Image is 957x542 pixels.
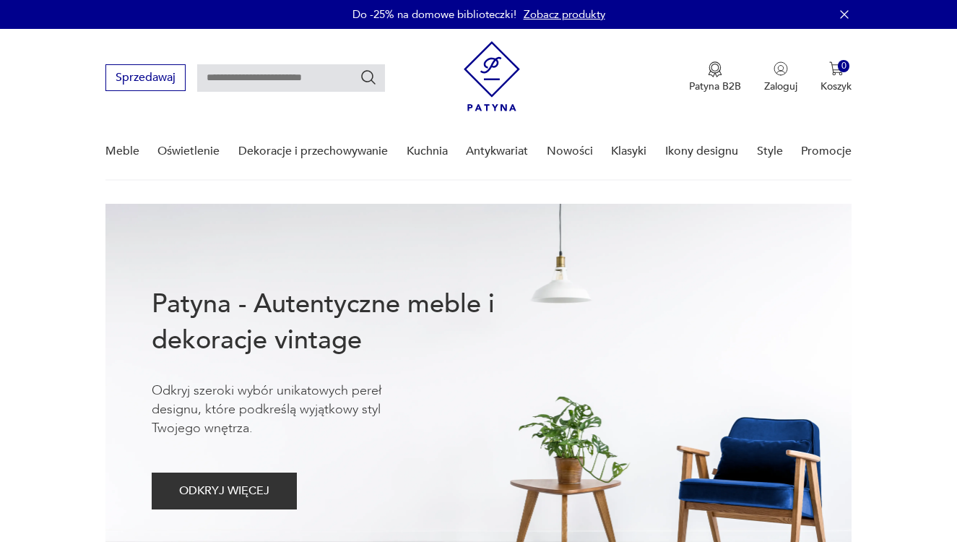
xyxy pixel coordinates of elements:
a: Oświetlenie [157,124,220,179]
button: Zaloguj [764,61,797,93]
p: Zaloguj [764,79,797,93]
a: ODKRYJ WIĘCEJ [152,487,297,497]
a: Ikona medaluPatyna B2B [689,61,741,93]
a: Zobacz produkty [524,7,605,22]
button: Patyna B2B [689,61,741,93]
img: Patyna - sklep z meblami i dekoracjami vintage [464,41,520,111]
img: Ikonka użytkownika [774,61,788,76]
p: Odkryj szeroki wybór unikatowych pereł designu, które podkreślą wyjątkowy styl Twojego wnętrza. [152,382,426,438]
a: Promocje [801,124,852,179]
a: Ikony designu [665,124,738,179]
a: Antykwariat [466,124,528,179]
h1: Patyna - Autentyczne meble i dekoracje vintage [152,286,542,358]
button: ODKRYJ WIĘCEJ [152,473,297,509]
a: Kuchnia [407,124,448,179]
a: Dekoracje i przechowywanie [238,124,388,179]
img: Ikona koszyka [829,61,844,76]
div: 0 [838,60,850,72]
button: Szukaj [360,69,377,86]
a: Nowości [547,124,593,179]
a: Meble [105,124,139,179]
button: Sprzedawaj [105,64,186,91]
p: Koszyk [820,79,852,93]
img: Ikona medalu [708,61,722,77]
p: Patyna B2B [689,79,741,93]
button: 0Koszyk [820,61,852,93]
p: Do -25% na domowe biblioteczki! [352,7,516,22]
a: Style [757,124,783,179]
a: Klasyki [611,124,646,179]
a: Sprzedawaj [105,74,186,84]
